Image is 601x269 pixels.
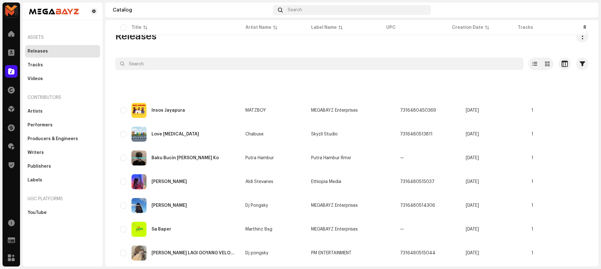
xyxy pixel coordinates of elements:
div: Marthinz Bsg [245,227,272,231]
span: 1 [532,251,533,255]
span: Apr 24, 2025 [466,156,479,160]
span: — [400,227,404,231]
div: Tracks [28,63,43,68]
div: Artist Name [245,24,271,31]
re-a-nav-header: Assets [25,30,100,45]
img: c80ab357-ad41-45f9-b05a-ac2c454cf3ef [581,5,591,15]
span: Search [288,8,302,13]
re-m-nav-item: Releases [25,45,100,58]
span: Dj Pongsky [245,203,301,208]
span: 7316480515037 [400,180,434,184]
div: Writers [28,150,44,155]
div: Baku Bucin Degan Ko [152,156,219,160]
re-m-nav-item: Tracks [25,59,100,71]
span: Apr 24, 2025 [466,180,479,184]
span: Releases [115,30,157,43]
div: Label Name [311,24,337,31]
div: Love Paser [152,132,199,136]
re-m-nav-item: Labels [25,174,100,186]
re-m-nav-item: Publishers [25,160,100,173]
span: 1 [532,156,533,160]
img: e2092831-fc84-46c4-bbef-a15aef5a47af [131,127,146,142]
span: Aldi Stevanes [245,180,301,184]
div: Dj pongsky [245,251,268,255]
re-m-nav-item: YouTube [25,206,100,219]
img: ea3f5b01-c1b1-4518-9e19-4d24e8c5836b [28,8,80,15]
span: MATZBOY [245,108,301,113]
img: cf0a3327-6854-486d-8422-b1a0f00fc007 [131,174,146,189]
div: Catalog [113,8,270,13]
span: Dj pongsky [245,251,301,255]
img: 5044717d-d2be-4287-816f-a3e232e93d5d [131,103,146,118]
div: Sa Baper [152,227,171,231]
div: Publishers [28,164,51,169]
div: Performers [28,123,53,128]
img: 9824f046-69fb-45dc-9395-72ecb9c35178 [131,198,146,213]
span: Skyzil Studio [311,132,338,136]
span: Ethiopia Media [311,180,341,184]
span: Apr 17, 2025 [466,108,479,113]
span: — [400,156,404,160]
div: Title [131,24,141,31]
div: YouTube [28,210,47,215]
re-m-nav-item: Writers [25,146,100,159]
span: 1 [532,180,533,184]
span: Putra Hambur Rmxr [311,156,351,160]
img: de4d928d-f344-4ff4-8a92-e6c1f556e12c [131,246,146,261]
div: Videos [28,76,43,81]
div: DJ NONA TIMUR [152,203,187,208]
div: Creation Date [452,24,483,31]
span: 1 [532,203,533,208]
div: DJ EMANG LAGI GOYANG VELOCITY [Remix] [152,251,235,255]
div: Chabuse [245,132,264,136]
div: Insos Jayapura [152,108,185,113]
span: Chabuse [245,132,301,136]
span: MEGABAYZ Enterprises [311,203,358,208]
re-m-nav-item: Producers & Engineers [25,133,100,145]
span: Apr 24, 2025 [466,251,479,255]
re-m-nav-item: Videos [25,73,100,85]
div: Putra Hambur [245,156,274,160]
input: Search [115,58,523,70]
div: Asmara Tanpa Kata [152,180,187,184]
re-a-nav-header: UGC Platforms [25,191,100,206]
span: Marthinz Bsg [245,227,301,231]
span: 7316480513811 [400,132,433,136]
re-m-nav-item: Performers [25,119,100,131]
re-a-nav-header: Contributors [25,90,100,105]
img: 33c9722d-ea17-4ee8-9e7d-1db241e9a290 [5,5,18,18]
span: Apr 24, 2025 [466,227,479,231]
div: Dj Pongsky [245,203,268,208]
div: Producers & Engineers [28,136,78,141]
span: 1 [532,227,533,231]
span: 7316480514306 [400,203,435,208]
img: 665c187d-efd5-49c0-9bf1-4d36a83f8ddc [131,150,146,165]
re-m-nav-item: Artists [25,105,100,118]
span: 7316480450369 [400,108,436,113]
span: 1 [532,108,533,113]
span: Apr 23, 2025 [466,132,479,136]
div: MATZBOY [245,108,266,113]
div: Labels [28,178,42,183]
span: 7316480515044 [400,251,435,255]
div: Releases [28,49,48,54]
span: Putra Hambur [245,156,301,160]
div: Aldi Stevanes [245,180,273,184]
span: 1 [532,132,533,136]
span: PM ENTERTAINMENT [311,251,352,255]
div: Artists [28,109,43,114]
img: f2221f7e-db81-4ccc-8555-731515c18f58 [131,222,146,237]
span: MEGABAYZ Enterprises [311,108,358,113]
span: Apr 24, 2025 [466,203,479,208]
span: MEGABAYZ Enterprises [311,227,358,231]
